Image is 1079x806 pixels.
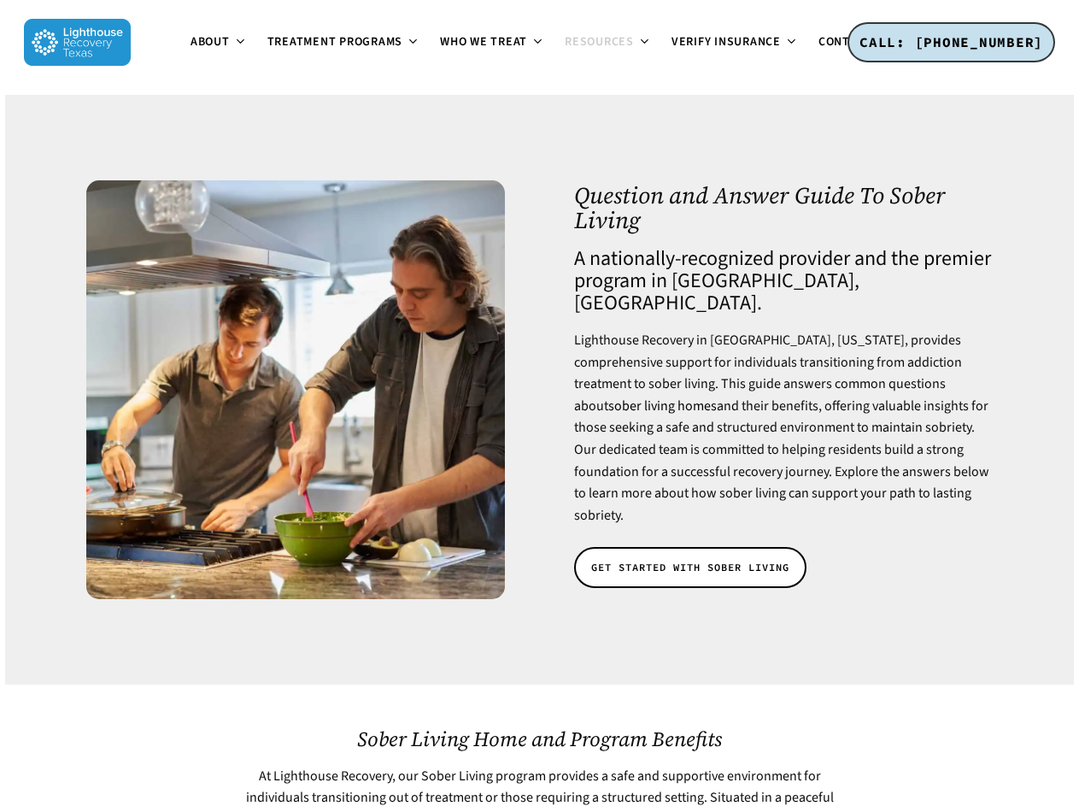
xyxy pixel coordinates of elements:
[430,36,554,50] a: Who We Treat
[440,33,527,50] span: Who We Treat
[257,36,431,50] a: Treatment Programs
[847,22,1055,63] a: CALL: [PHONE_NUMBER]
[574,331,962,415] span: Lighthouse Recovery in [GEOGRAPHIC_DATA], [US_STATE], provides comprehensive support for individu...
[267,33,403,50] span: Treatment Programs
[554,36,661,50] a: Resources
[191,33,230,50] span: About
[565,33,634,50] span: Resources
[574,248,993,315] h4: A nationally-recognized provider and the premier program in [GEOGRAPHIC_DATA], [GEOGRAPHIC_DATA].
[574,183,993,233] h1: Question and Answer Guide To Sober Living
[180,36,257,50] a: About
[859,33,1043,50] span: CALL: [PHONE_NUMBER]
[574,547,806,588] a: GET STARTED WITH SOBER LIVING
[671,33,781,50] span: Verify Insurance
[661,36,808,50] a: Verify Insurance
[608,397,717,415] a: sober living homes
[591,559,789,576] span: GET STARTED WITH SOBER LIVING
[808,36,899,50] a: Contact
[234,727,844,750] h2: Sober Living Home and Program Benefits
[574,397,989,525] span: and their benefits, offering valuable insights for those seeking a safe and structured environmen...
[24,19,131,66] img: Lighthouse Recovery Texas
[818,33,871,50] span: Contact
